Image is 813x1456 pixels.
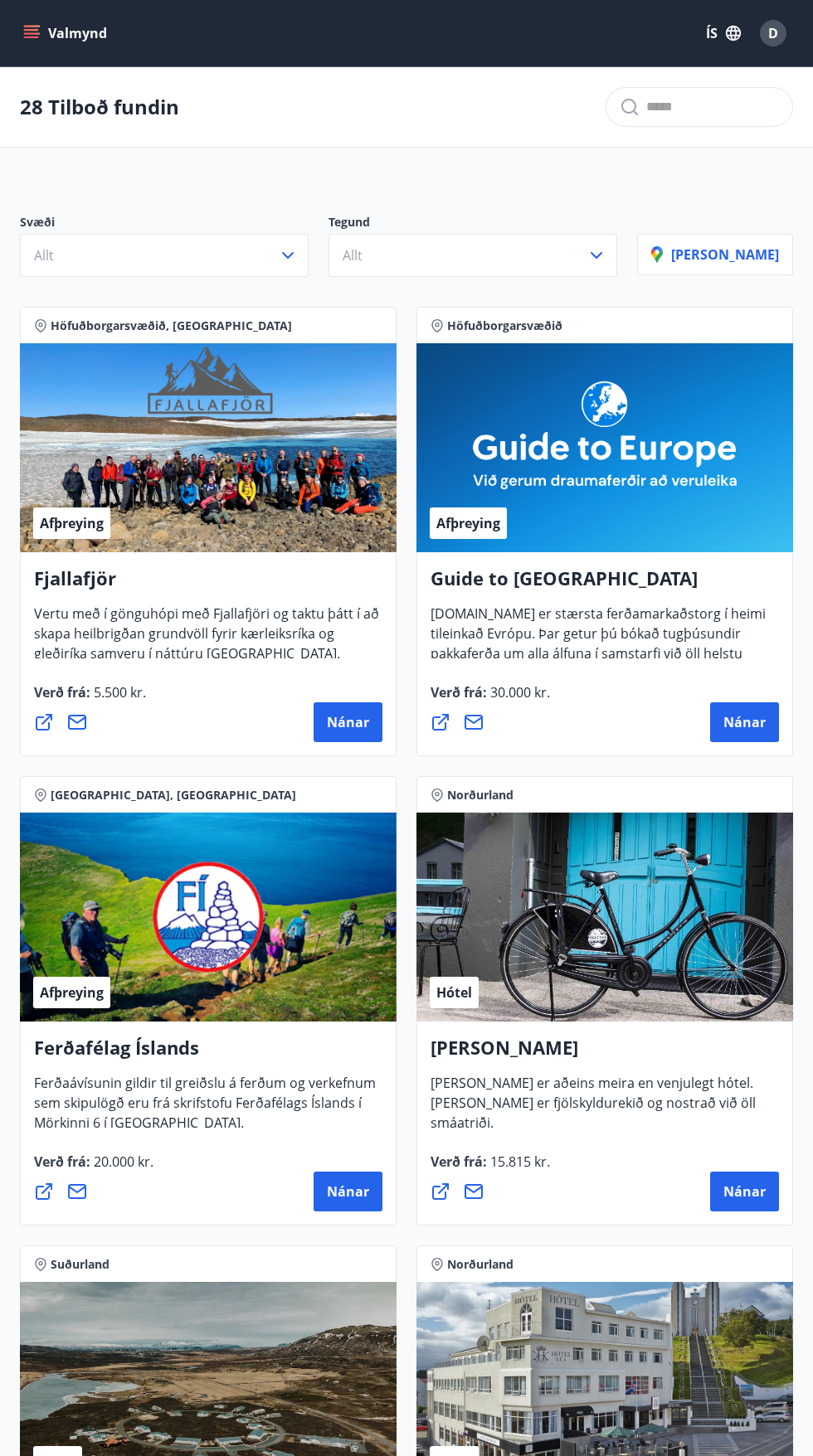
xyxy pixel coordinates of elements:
[34,1035,382,1073] h4: Ferðafélag Íslands
[431,1153,550,1184] span: Verð frá :
[51,1256,110,1273] span: Suðurland
[329,234,617,277] button: Allt
[20,214,309,234] p: Svæði
[487,683,550,701] span: 30.000 kr.
[447,787,514,803] span: Norðurland
[431,565,779,604] h4: Guide to [GEOGRAPHIC_DATA]
[447,1256,514,1273] span: Norðurland
[40,983,104,1002] span: Afþreying
[329,214,617,234] p: Tegund
[651,245,779,264] p: [PERSON_NAME]
[431,683,550,715] span: Verð frá :
[723,713,766,731] span: Nánar
[487,1153,550,1171] span: 15.815 kr.
[768,24,778,42] span: D
[447,318,562,334] span: Höfuðborgarsvæðið
[34,246,54,265] span: Allt
[314,702,382,742] button: Nánar
[431,1035,779,1073] h4: [PERSON_NAME]
[710,1172,779,1211] button: Nánar
[637,234,793,275] button: [PERSON_NAME]
[51,318,292,334] span: Höfuðborgarsvæðið, [GEOGRAPHIC_DATA]
[40,514,104,532] span: Afþreying
[697,18,750,48] button: ÍS
[20,93,179,121] p: 28 Tilboð fundin
[431,1074,756,1145] span: [PERSON_NAME] er aðeins meira en venjulegt hótel. [PERSON_NAME] er fjölskyldurekið og nostrað við...
[343,246,363,265] span: Allt
[723,1182,766,1201] span: Nánar
[327,1182,369,1201] span: Nánar
[710,702,779,742] button: Nánar
[436,983,472,1002] span: Hótel
[436,514,500,532] span: Afþreying
[431,604,766,716] span: [DOMAIN_NAME] er stærsta ferðamarkaðstorg í heimi tileinkað Evrópu. Þar getur þú bókað tugþúsundi...
[34,604,379,676] span: Vertu með í gönguhópi með Fjallafjöri og taktu þátt í að skapa heilbrigðan grundvöll fyrir kærlei...
[327,713,369,731] span: Nánar
[753,13,793,53] button: D
[34,1074,376,1145] span: Ferðaávísunin gildir til greiðslu á ferðum og verkefnum sem skipulögð eru frá skrifstofu Ferðafél...
[90,1153,153,1171] span: 20.000 kr.
[314,1172,382,1211] button: Nánar
[20,18,114,48] button: menu
[20,234,309,277] button: Allt
[34,683,146,715] span: Verð frá :
[34,565,382,604] h4: Fjallafjör
[51,787,296,803] span: [GEOGRAPHIC_DATA], [GEOGRAPHIC_DATA]
[90,683,146,701] span: 5.500 kr.
[34,1153,153,1184] span: Verð frá :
